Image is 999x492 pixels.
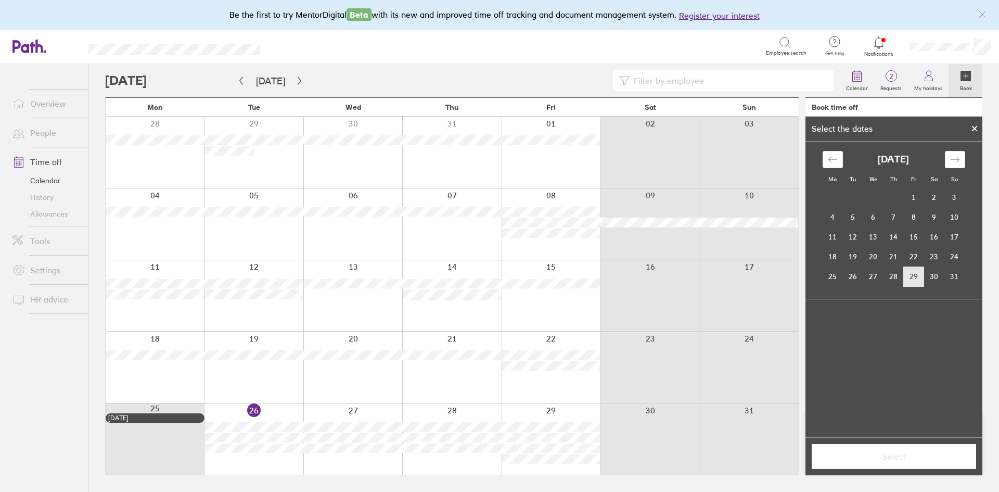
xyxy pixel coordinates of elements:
td: Friday, August 8, 2025 [904,207,924,227]
a: My holidays [908,64,949,97]
span: Get help [818,51,852,57]
span: Employee search [766,50,806,56]
small: Tu [850,175,856,183]
a: 2Requests [874,64,908,97]
td: Tuesday, August 19, 2025 [843,247,863,267]
a: Calendar [4,172,88,189]
td: Friday, August 1, 2025 [904,187,924,207]
small: Sa [931,175,938,183]
input: Filter by employee [630,71,827,91]
span: Wed [345,103,361,111]
button: Register your interest [679,9,760,22]
td: Sunday, August 24, 2025 [944,247,965,267]
a: Settings [4,260,88,281]
strong: [DATE] [878,154,909,165]
td: Friday, August 15, 2025 [904,227,924,247]
a: Book [949,64,982,97]
label: Book [954,82,978,92]
div: Move forward to switch to the next month. [945,151,965,168]
td: Sunday, August 10, 2025 [944,207,965,227]
td: Thursday, August 28, 2025 [883,267,904,286]
div: [DATE] [108,414,202,422]
td: Saturday, August 16, 2025 [924,227,944,247]
span: Tue [248,103,260,111]
a: History [4,189,88,206]
td: Thursday, August 7, 2025 [883,207,904,227]
td: Thursday, August 21, 2025 [883,247,904,267]
small: Su [951,175,958,183]
span: Fri [546,103,556,111]
a: Tools [4,231,88,251]
div: Search [288,41,314,51]
a: Overview [4,93,88,114]
div: Be the first to try MentorDigital with its new and improved time off tracking and document manage... [229,8,770,22]
span: Notifications [862,51,896,57]
label: Requests [874,82,908,92]
td: Saturday, August 9, 2025 [924,207,944,227]
label: Calendar [840,82,874,92]
a: Allowances [4,206,88,222]
td: Tuesday, August 12, 2025 [843,227,863,247]
td: Thursday, August 14, 2025 [883,227,904,247]
button: Select [812,444,976,469]
td: Sunday, August 31, 2025 [944,267,965,286]
small: Fr [911,175,916,183]
td: Sunday, August 17, 2025 [944,227,965,247]
td: Monday, August 11, 2025 [823,227,843,247]
td: Monday, August 18, 2025 [823,247,843,267]
a: Time off [4,152,88,172]
td: Monday, August 4, 2025 [823,207,843,227]
td: Friday, August 22, 2025 [904,247,924,267]
td: Wednesday, August 27, 2025 [863,267,883,286]
span: Sat [645,103,656,111]
td: Wednesday, August 6, 2025 [863,207,883,227]
small: Th [890,175,897,183]
td: Tuesday, August 26, 2025 [843,267,863,286]
div: Move backward to switch to the previous month. [823,151,843,168]
td: Wednesday, August 13, 2025 [863,227,883,247]
span: 2 [874,72,908,81]
div: Book time off [812,103,858,111]
td: Saturday, August 30, 2025 [924,267,944,286]
small: Mo [828,175,837,183]
small: We [869,175,877,183]
span: Beta [347,8,372,21]
span: Sun [742,103,756,111]
a: People [4,122,88,143]
td: Monday, August 25, 2025 [823,267,843,286]
a: Notifications [862,35,896,57]
td: Saturday, August 2, 2025 [924,187,944,207]
div: Select the dates [805,124,879,133]
td: Sunday, August 3, 2025 [944,187,965,207]
span: Select [819,452,969,461]
td: Saturday, August 23, 2025 [924,247,944,267]
button: [DATE] [248,72,293,90]
label: My holidays [908,82,949,92]
td: Friday, August 29, 2025 [904,267,924,286]
span: Thu [445,103,458,111]
td: Wednesday, August 20, 2025 [863,247,883,267]
a: HR advice [4,289,88,310]
span: Mon [147,103,163,111]
a: Calendar [840,64,874,97]
div: Calendar [811,142,977,299]
td: Tuesday, August 5, 2025 [843,207,863,227]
